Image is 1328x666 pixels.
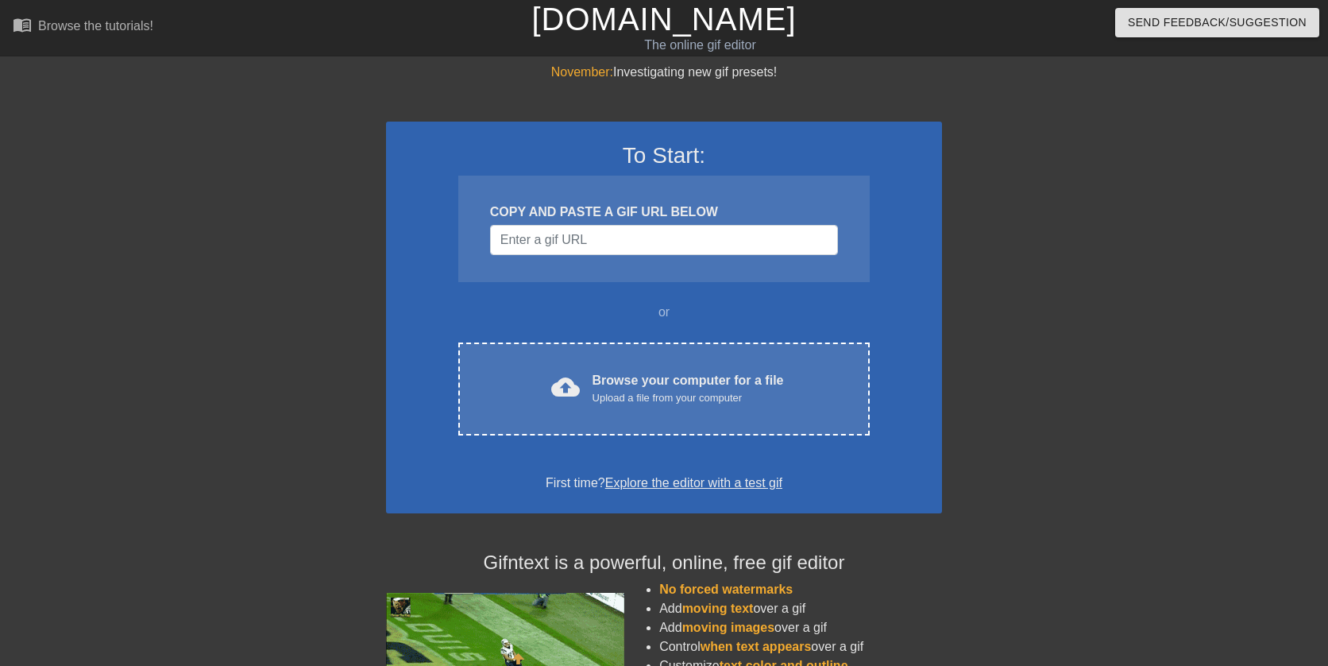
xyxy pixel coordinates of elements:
[701,640,812,653] span: when text appears
[659,599,942,618] li: Add over a gif
[407,474,921,493] div: First time?
[407,142,921,169] h3: To Start:
[1128,13,1307,33] span: Send Feedback/Suggestion
[427,303,901,322] div: or
[490,203,838,222] div: COPY AND PASTE A GIF URL BELOW
[13,15,153,40] a: Browse the tutorials!
[490,225,838,255] input: Username
[386,63,942,82] div: Investigating new gif presets!
[593,390,784,406] div: Upload a file from your computer
[450,36,949,55] div: The online gif editor
[659,583,793,596] span: No forced watermarks
[1115,8,1319,37] button: Send Feedback/Suggestion
[659,618,942,637] li: Add over a gif
[682,621,774,634] span: moving images
[386,552,942,575] h4: Gifntext is a powerful, online, free gif editor
[551,373,580,401] span: cloud_upload
[531,2,796,37] a: [DOMAIN_NAME]
[593,371,784,406] div: Browse your computer for a file
[659,637,942,656] li: Control over a gif
[13,15,32,34] span: menu_book
[605,476,782,490] a: Explore the editor with a test gif
[682,602,754,615] span: moving text
[38,19,153,33] div: Browse the tutorials!
[551,65,613,79] span: November:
